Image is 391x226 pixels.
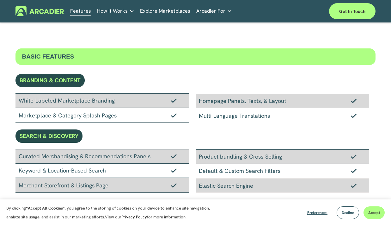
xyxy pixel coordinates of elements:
img: Checkmark [171,183,177,187]
span: Preferences [307,210,327,215]
div: Elastic Search Engine [196,178,369,193]
button: Accept [364,206,385,219]
img: Checkmark [351,113,357,118]
a: Explore Marketplaces [140,6,190,16]
img: Checkmark [351,168,357,173]
a: Features [70,6,91,16]
img: Checkmark [351,183,357,188]
div: Homepage Panels, Texts, & Layout [196,94,369,108]
span: How It Works [97,7,128,16]
div: SEARCH & DISCOVERY [15,129,82,143]
button: Preferences [302,206,332,219]
span: Arcadier For [196,7,225,16]
a: Privacy Policy [121,214,147,220]
div: White-Labeled Marketplace Branding [15,93,189,108]
div: Keyword & Location-Based Search [15,164,189,178]
strong: “Accept All Cookies” [26,205,65,211]
div: BRANDING & CONTENT [15,74,85,87]
span: Accept [368,210,380,215]
div: Merchant Storefront & Listings Page [15,178,189,193]
div: Multi-Language Translations [196,108,369,123]
div: BASIC FEATURES [15,48,375,65]
div: Product bundling & Cross-Selling [196,149,369,164]
p: By clicking , you agree to the storing of cookies on your device to enhance site navigation, anal... [6,204,212,222]
div: Default & Custom Search Filters [196,164,369,178]
img: Checkmark [351,98,357,103]
img: Checkmark [351,154,357,159]
img: Checkmark [171,113,177,117]
img: Checkmark [171,98,177,103]
a: folder dropdown [97,6,134,16]
div: Marketplace & Category Splash Pages [15,108,189,123]
button: Decline [337,206,359,219]
a: Get in touch [329,3,376,19]
a: folder dropdown [196,6,232,16]
img: Arcadier [15,6,64,16]
span: Decline [342,210,354,215]
img: Checkmark [171,168,177,173]
div: Curated Merchandising & Recommendations Panels [15,149,189,164]
img: Checkmark [171,154,177,158]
